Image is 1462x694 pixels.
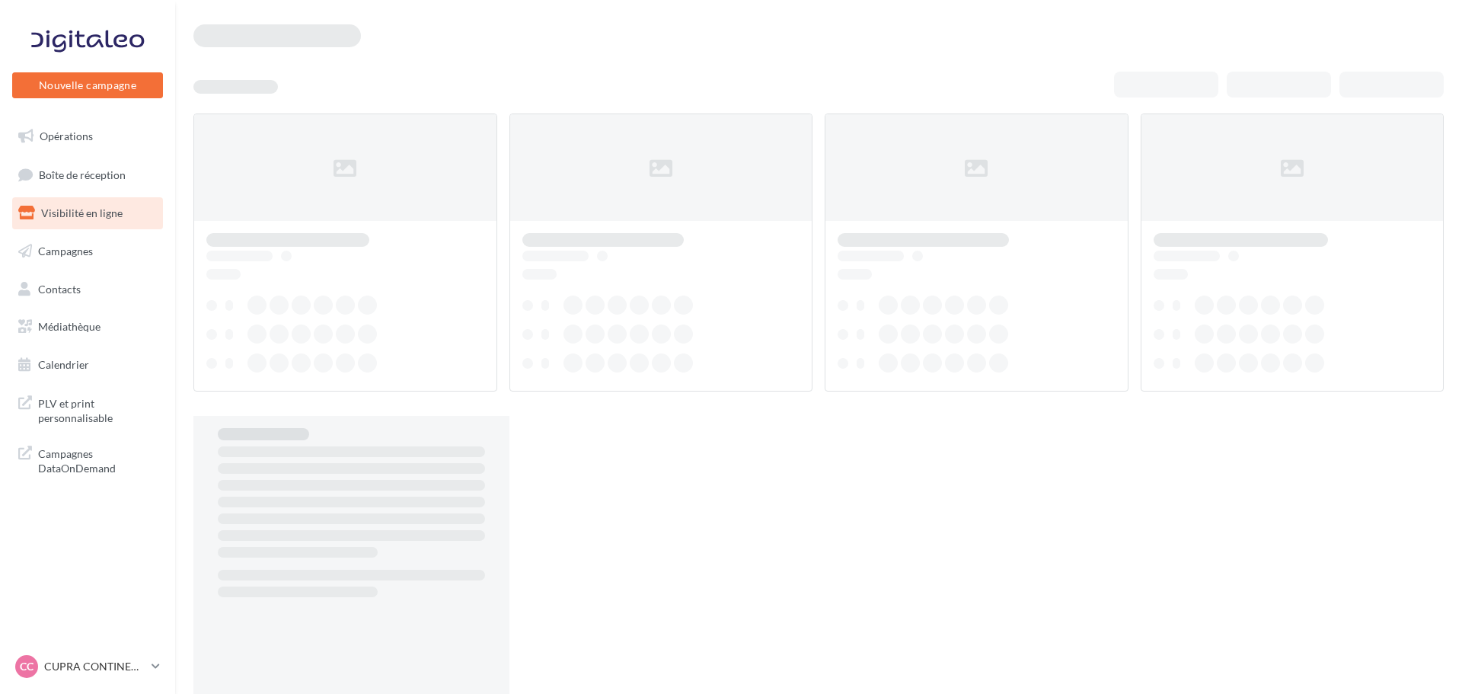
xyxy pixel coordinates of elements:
span: Médiathèque [38,320,101,333]
span: Campagnes DataOnDemand [38,443,157,476]
a: Boîte de réception [9,158,166,191]
a: Calendrier [9,349,166,381]
span: PLV et print personnalisable [38,393,157,426]
span: Visibilité en ligne [41,206,123,219]
span: Boîte de réception [39,168,126,181]
a: Campagnes DataOnDemand [9,437,166,482]
p: CUPRA CONTINENTAL [44,659,145,674]
a: Opérations [9,120,166,152]
span: Contacts [38,282,81,295]
a: Médiathèque [9,311,166,343]
button: Nouvelle campagne [12,72,163,98]
a: PLV et print personnalisable [9,387,166,432]
a: CC CUPRA CONTINENTAL [12,652,163,681]
span: CC [20,659,34,674]
a: Campagnes [9,235,166,267]
span: Opérations [40,130,93,142]
a: Contacts [9,273,166,305]
a: Visibilité en ligne [9,197,166,229]
span: Calendrier [38,358,89,371]
span: Campagnes [38,245,93,257]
